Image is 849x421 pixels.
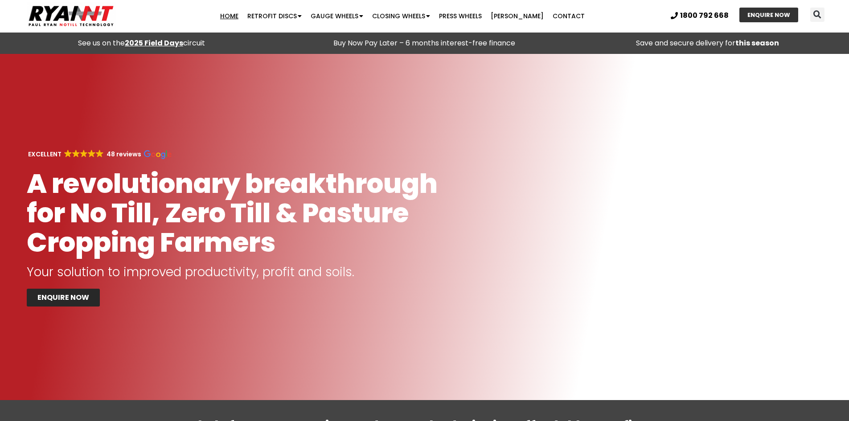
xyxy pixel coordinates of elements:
a: Home [216,7,243,25]
a: EXCELLENT GoogleGoogleGoogleGoogleGoogle 48 reviews Google [27,150,172,159]
strong: EXCELLENT [28,150,62,159]
strong: this season [735,38,779,48]
img: Google [88,150,95,157]
p: Buy Now Pay Later – 6 months interest-free finance [287,37,562,49]
a: ENQUIRE NOW [27,289,100,307]
img: Google [80,150,88,157]
a: Gauge Wheels [306,7,368,25]
a: Retrofit Discs [243,7,306,25]
span: ENQUIRE NOW [747,12,790,18]
img: Google [64,150,72,157]
a: Contact [548,7,589,25]
img: Ryan NT logo [27,2,116,30]
span: Your solution to improved productivity, profit and soils. [27,263,354,281]
span: ENQUIRE NOW [37,294,89,301]
a: [PERSON_NAME] [486,7,548,25]
a: Closing Wheels [368,7,435,25]
a: 1800 792 668 [671,12,729,19]
div: See us on the circuit [4,37,279,49]
img: Google [96,150,103,157]
strong: 48 reviews [107,150,141,159]
div: Search [810,8,824,22]
a: 2025 Field Days [125,38,183,48]
nav: Menu [164,7,640,25]
a: ENQUIRE NOW [739,8,798,22]
img: Google [144,150,172,159]
h1: A revolutionary breakthrough for No Till, Zero Till & Pasture Cropping Farmers [27,169,464,257]
img: Google [72,150,80,157]
p: Save and secure delivery for [570,37,845,49]
a: Press Wheels [435,7,486,25]
span: 1800 792 668 [680,12,729,19]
